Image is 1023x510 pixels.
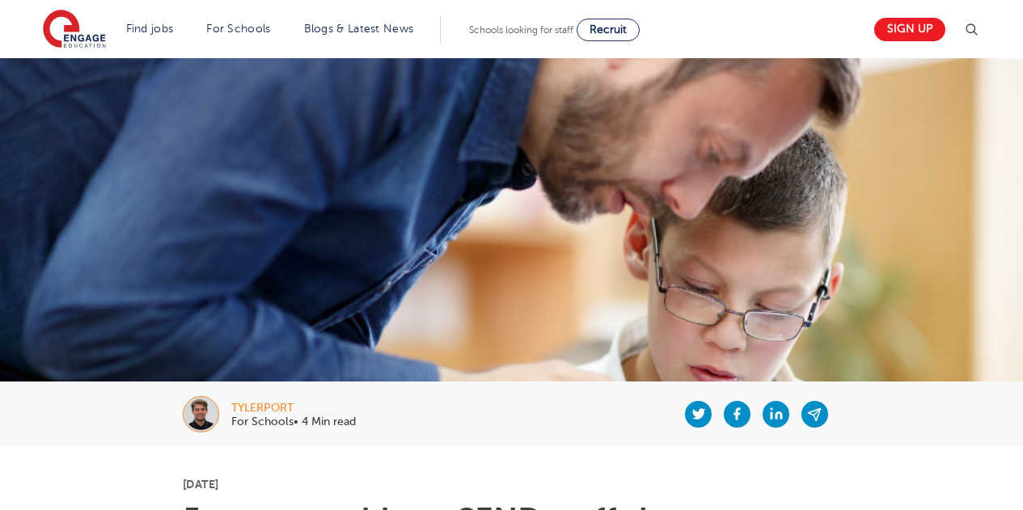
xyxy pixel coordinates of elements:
a: Recruit [577,19,640,41]
span: Recruit [590,23,627,36]
div: tylerport [231,403,356,414]
a: Sign up [874,18,945,41]
p: For Schools• 4 Min read [231,416,356,428]
p: [DATE] [183,478,840,490]
a: Find jobs [126,23,174,35]
a: For Schools [206,23,270,35]
a: Blogs & Latest News [304,23,414,35]
span: Schools looking for staff [469,24,573,36]
img: Engage Education [43,10,106,50]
